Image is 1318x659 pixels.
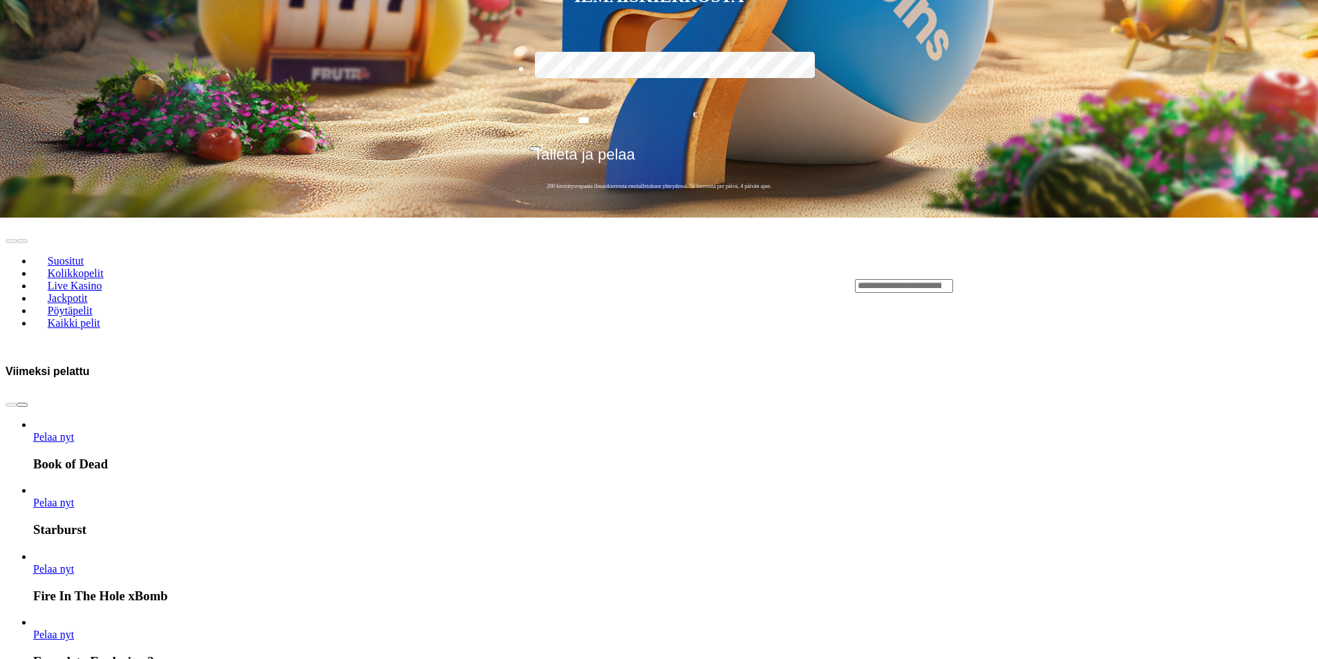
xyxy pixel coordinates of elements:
span: Pelaa nyt [33,629,74,640]
nav: Lobby [6,231,827,341]
span: Kolikkopelit [42,267,109,279]
h3: Viimeksi pelattu [6,365,90,378]
span: Pelaa nyt [33,563,74,575]
a: Live Kasino [33,275,116,296]
header: Lobby [6,218,1312,353]
a: Kaikki pelit [33,312,115,333]
a: Esqueleto Explosivo 2 [33,629,74,640]
a: Kolikkopelit [33,262,117,283]
span: Pelaa nyt [33,431,74,443]
span: € [540,142,545,150]
label: 250 € [706,50,787,90]
span: Live Kasino [42,280,108,292]
button: prev slide [6,239,17,243]
span: Suositut [42,255,89,267]
h3: Fire In The Hole xBomb [33,589,1312,604]
button: Talleta ja pelaa [529,145,789,174]
a: Pöytäpelit [33,300,106,321]
article: Fire In The Hole xBomb [33,551,1312,604]
button: prev slide [6,403,17,407]
label: 50 € [531,50,612,90]
span: Pöytäpelit [42,305,98,316]
span: 200 kierrätysvapaata ilmaiskierrosta ensitalletuksen yhteydessä. 50 kierrosta per päivä, 4 päivän... [529,182,789,190]
input: Search [855,279,953,293]
button: next slide [17,239,28,243]
h3: Starburst [33,522,1312,537]
a: Jackpotit [33,287,102,308]
article: Starburst [33,484,1312,537]
h3: Book of Dead [33,457,1312,472]
a: Suositut [33,250,98,271]
span: Talleta ja pelaa [534,146,635,173]
span: Kaikki pelit [42,317,106,329]
span: Pelaa nyt [33,497,74,508]
a: Book of Dead [33,431,74,443]
a: Fire In The Hole xBomb [33,563,74,575]
span: € [693,108,697,122]
a: Starburst [33,497,74,508]
label: 150 € [619,50,699,90]
button: next slide [17,403,28,407]
article: Book of Dead [33,419,1312,472]
span: Jackpotit [42,292,93,304]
